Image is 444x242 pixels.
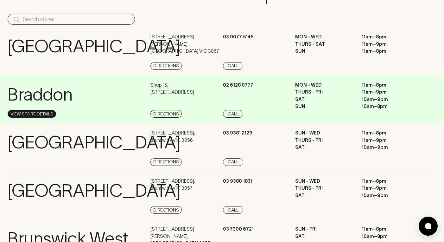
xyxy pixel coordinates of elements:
[8,178,181,204] p: [GEOGRAPHIC_DATA]
[295,129,352,137] p: SUN - WED
[295,103,352,110] p: SUN
[362,82,419,89] p: 11am – 8pm
[362,226,419,233] p: 11am – 8pm
[295,96,352,103] p: SAT
[223,206,243,214] a: Call
[223,62,243,70] a: Call
[150,82,194,96] p: Shop 15 , [STREET_ADDRESS]
[362,178,419,185] p: 11am – 8pm
[362,233,419,240] p: 10am – 8pm
[150,178,195,192] p: [STREET_ADDRESS] , Brunswick VIC 3057
[295,88,352,96] p: THURS - FRI
[295,48,352,55] p: SUN
[362,103,419,110] p: 10am – 8pm
[223,178,252,185] p: 03 9380 1831
[223,158,243,166] a: Call
[8,33,181,60] p: [GEOGRAPHIC_DATA]
[150,129,195,144] p: [STREET_ADDRESS] , Brunswick VIC 3056
[295,33,352,41] p: MON - WED
[295,185,352,192] p: THURS - FRI
[362,33,419,41] p: 11am – 8pm
[295,82,352,89] p: MON - WED
[295,192,352,199] p: SAT
[362,144,419,151] p: 10am – 9pm
[362,48,419,55] p: 11am – 8pm
[295,137,352,144] p: THURS - FRI
[223,129,252,137] p: 03 9381 2129
[295,144,352,151] p: SAT
[23,14,130,24] input: Search stores
[150,110,182,118] a: Directions
[295,233,352,240] p: SAT
[295,226,352,233] p: SUN - FRI
[223,82,253,89] p: 02 6128 0777
[362,88,419,96] p: 11am – 9pm
[362,185,419,192] p: 11am – 9pm
[362,41,419,48] p: 11am – 9pm
[425,223,431,229] img: bubble-icon
[295,178,352,185] p: SUN - WED
[223,226,254,233] p: 03 7300 6721
[223,110,243,118] a: Call
[223,33,253,41] p: 03 9077 5145
[295,41,352,48] p: THURS - SAT
[8,82,73,108] p: Braddon
[8,129,181,156] p: [GEOGRAPHIC_DATA]
[8,110,56,118] a: View Store Details
[362,192,419,199] p: 10am – 9pm
[362,137,419,144] p: 11am – 9pm
[150,158,182,166] a: Directions
[150,33,221,55] p: [STREET_ADDRESS][PERSON_NAME] , [GEOGRAPHIC_DATA] VIC 3067
[362,129,419,137] p: 11am – 8pm
[150,206,182,214] a: Directions
[362,96,419,103] p: 10am – 9pm
[150,62,182,70] a: Directions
